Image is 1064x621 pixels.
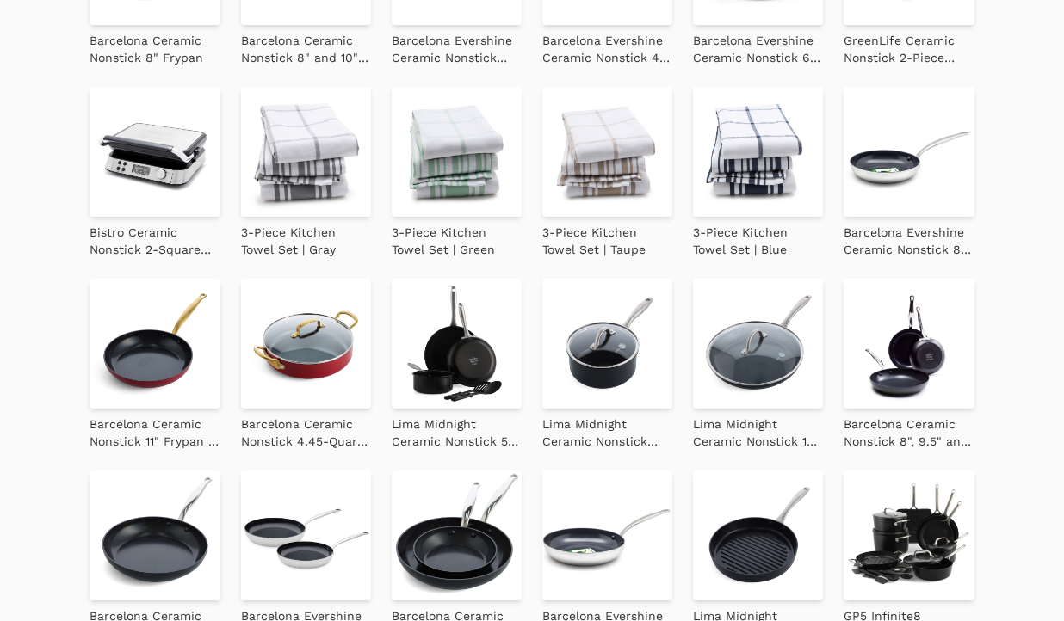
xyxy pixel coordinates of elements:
a: Barcelona Ceramic Nonstick 11" Frypan | Red [90,409,220,450]
p: Barcelona Ceramic Nonstick 11" Frypan | Red [90,415,220,450]
p: Barcelona Evershine Ceramic Nonstick 8" Frypan [844,224,974,258]
a: Lima Midnight Ceramic Nonstick 3.25-Quart Saucepan with Lid [542,409,672,450]
img: Barcelona Evershine Ceramic Nonstick 8" Frypan [844,87,974,217]
p: Barcelona Evershine Ceramic Nonstick 9.5" Frypan [392,32,522,66]
a: Lima Midnight Ceramic Nonstick 5-Piece Cookware Set [392,409,522,450]
img: Barcelona Ceramic Nonstick 11" Frypan [90,470,220,600]
p: Lima Midnight Ceramic Nonstick 5-Piece Cookware Set [392,415,522,450]
img: Barcelona Ceramic Nonstick 8", 9.5" and 11" Frypan Set [844,279,974,409]
a: Barcelona Evershine Ceramic Nonstick 6-Quart Stockpot with Lid [693,25,823,66]
img: Barcelona Evershine Ceramic Nonstick 11" Frypan [542,470,672,600]
p: Barcelona Ceramic Nonstick 8" and 10" Frypan Set | Bronze [241,32,371,66]
p: Barcelona Evershine Ceramic Nonstick 6-Quart Stockpot with Lid [693,32,823,66]
p: Barcelona Ceramic Nonstick 4.45-Quart Sauté Pan with Lid | Red [241,415,371,450]
a: 3-Piece Kitchen Towel Set | Green [392,217,522,258]
a: 3-Piece Kitchen Towel Set | Taupe [542,217,672,258]
img: Lima Midnight Ceramic Nonstick 11" Round Grill Pan [693,470,823,600]
img: 3-Piece Kitchen Towel Set | Blue [693,87,823,217]
p: Lima Midnight Ceramic Nonstick 3.25-Quart Saucepan with Lid [542,415,672,450]
img: Barcelona Ceramic Nonstick 8" and 11" Frypan Set [392,470,522,600]
img: Bistro Ceramic Nonstick 2-Square Waffle Maker [90,87,220,217]
img: Lima Midnight Ceramic Nonstick 3.25-Quart Saucepan with Lid [542,279,672,409]
a: 3-Piece Kitchen Towel Set | Blue [693,217,823,258]
img: 3-Piece Kitchen Towel Set | Green [392,87,522,217]
a: Barcelona Evershine Ceramic Nonstick 4-Quart Sauté Pan with Lid [542,25,672,66]
img: GP5 Infinite8 Ceramic Nonstick 19-Piece Cookware Set [844,470,974,600]
p: GreenLife Ceramic Nonstick 2-Piece Bakeware Set | Turquoise [844,32,974,66]
a: Bistro Ceramic Nonstick 2-Square Waffle Maker [90,217,220,258]
a: Barcelona Ceramic Nonstick 8" and 10" Frypan Set | Bronze [241,25,371,66]
img: Barcelona Evershine Ceramic Nonstick 9.5" and 11" Frypan Set [241,470,371,600]
p: Barcelona Evershine Ceramic Nonstick 4-Quart Sauté Pan with Lid [542,32,672,66]
img: 3-Piece Kitchen Towel Set | Taupe [542,87,672,217]
p: Bistro Ceramic Nonstick 2-Square Waffle Maker [90,224,220,258]
img: Lima Midnight Ceramic Nonstick 12" Frypan with Lid [693,279,823,409]
img: Lima Midnight Ceramic Nonstick 5-Piece Cookware Set [392,279,522,409]
p: 3-Piece Kitchen Towel Set | Green [392,224,522,258]
a: Barcelona Evershine Ceramic Nonstick 9.5" Frypan [392,25,522,66]
p: Barcelona Ceramic Nonstick 8" Frypan [90,32,220,66]
a: Barcelona Evershine Ceramic Nonstick 8" Frypan [844,217,974,258]
a: Lima Midnight Ceramic Nonstick 12" Frypan with Lid [693,409,823,450]
p: 3-Piece Kitchen Towel Set | Taupe [542,224,672,258]
a: 3-Piece Kitchen Towel Set | Gray [241,217,371,258]
p: Barcelona Ceramic Nonstick 8", 9.5" and 11" Frypan Set [844,415,974,450]
p: Lima Midnight Ceramic Nonstick 12" Frypan with Lid [693,415,823,450]
a: GreenLife Ceramic Nonstick 2-Piece Bakeware Set | Turquoise [844,25,974,66]
a: Barcelona Ceramic Nonstick 8" Frypan [90,25,220,66]
p: 3-Piece Kitchen Towel Set | Blue [693,224,823,258]
img: 3-Piece Kitchen Towel Set | Gray [241,87,371,217]
img: Barcelona Ceramic Nonstick 4.45-Quart Sauté Pan with Lid | Red [241,279,371,409]
a: Barcelona Ceramic Nonstick 8", 9.5" and 11" Frypan Set [844,409,974,450]
img: Barcelona Ceramic Nonstick 11" Frypan | Red [90,279,220,409]
p: 3-Piece Kitchen Towel Set | Gray [241,224,371,258]
a: Barcelona Ceramic Nonstick 4.45-Quart Sauté Pan with Lid | Red [241,409,371,450]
